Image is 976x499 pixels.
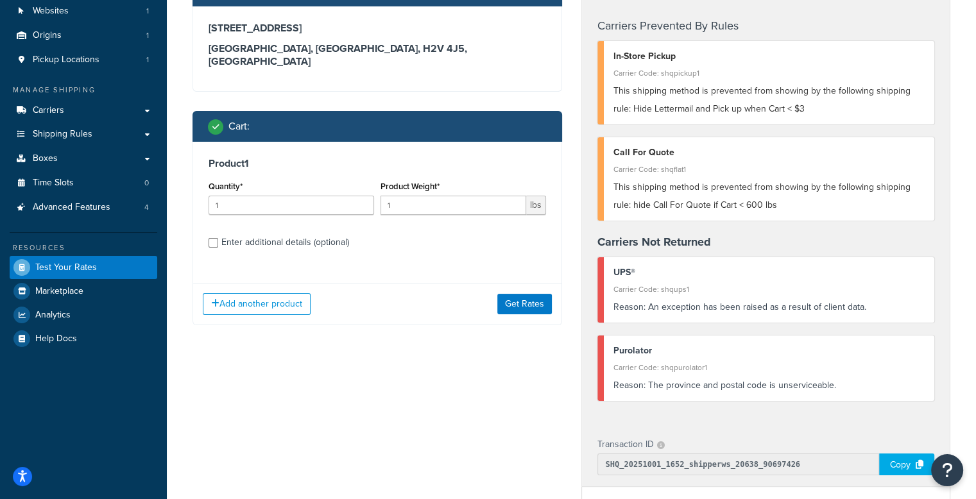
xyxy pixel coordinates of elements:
span: This shipping method is prevented from showing by the following shipping rule: Hide Lettermail an... [613,84,911,115]
div: Purolator [613,342,925,360]
a: Origins1 [10,24,157,47]
span: Carriers [33,105,64,116]
div: UPS® [613,264,925,282]
strong: Carriers Not Returned [597,233,711,250]
a: Time Slots0 [10,171,157,195]
span: Boxes [33,153,58,164]
span: Advanced Features [33,202,110,213]
div: Carrier Code: shqups1 [613,280,925,298]
button: Get Rates [497,294,552,314]
span: Test Your Rates [35,262,97,273]
li: Advanced Features [10,196,157,219]
div: Enter additional details (optional) [221,233,349,251]
button: Add another product [203,293,311,315]
a: Pickup Locations1 [10,48,157,72]
span: Pickup Locations [33,55,99,65]
div: Resources [10,242,157,253]
div: The province and postal code is unserviceable. [613,376,925,394]
li: Time Slots [10,171,157,195]
span: Reason: [613,378,646,392]
span: Time Slots [33,178,74,189]
h3: Product 1 [209,157,546,170]
li: Pickup Locations [10,48,157,72]
span: Marketplace [35,286,83,297]
h4: Carriers Prevented By Rules [597,17,935,35]
span: Reason: [613,300,646,314]
span: 4 [144,202,149,213]
div: In-Store Pickup [613,47,925,65]
label: Quantity* [209,182,243,191]
a: Boxes [10,147,157,171]
p: Transaction ID [597,436,654,453]
h3: [STREET_ADDRESS] [209,22,546,35]
a: Marketplace [10,280,157,303]
div: Call For Quote [613,144,925,162]
a: Help Docs [10,327,157,350]
div: Carrier Code: shqpurolator1 [613,359,925,376]
span: Help Docs [35,334,77,344]
label: Product Weight* [381,182,440,191]
li: Origins [10,24,157,47]
span: lbs [526,196,546,215]
div: Carrier Code: shqpickup1 [613,64,925,82]
a: Advanced Features4 [10,196,157,219]
a: Analytics [10,303,157,326]
h2: Cart : [228,121,250,132]
span: Shipping Rules [33,129,92,140]
a: Carriers [10,99,157,123]
div: Manage Shipping [10,85,157,96]
span: 0 [144,178,149,189]
h3: [GEOGRAPHIC_DATA], [GEOGRAPHIC_DATA], H2V 4J5 , [GEOGRAPHIC_DATA] [209,42,546,68]
span: This shipping method is prevented from showing by the following shipping rule: hide Call For Quot... [613,180,911,212]
span: Websites [33,6,69,17]
input: 0.00 [381,196,526,215]
a: Test Your Rates [10,256,157,279]
a: Shipping Rules [10,123,157,146]
div: Copy [879,453,934,475]
span: Origins [33,30,62,41]
span: 1 [146,6,149,17]
span: 1 [146,30,149,41]
div: An exception has been raised as a result of client data. [613,298,925,316]
input: 0 [209,196,374,215]
button: Open Resource Center [931,454,963,486]
div: Carrier Code: shqflat1 [613,160,925,178]
span: Analytics [35,310,71,321]
input: Enter additional details (optional) [209,238,218,248]
span: 1 [146,55,149,65]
